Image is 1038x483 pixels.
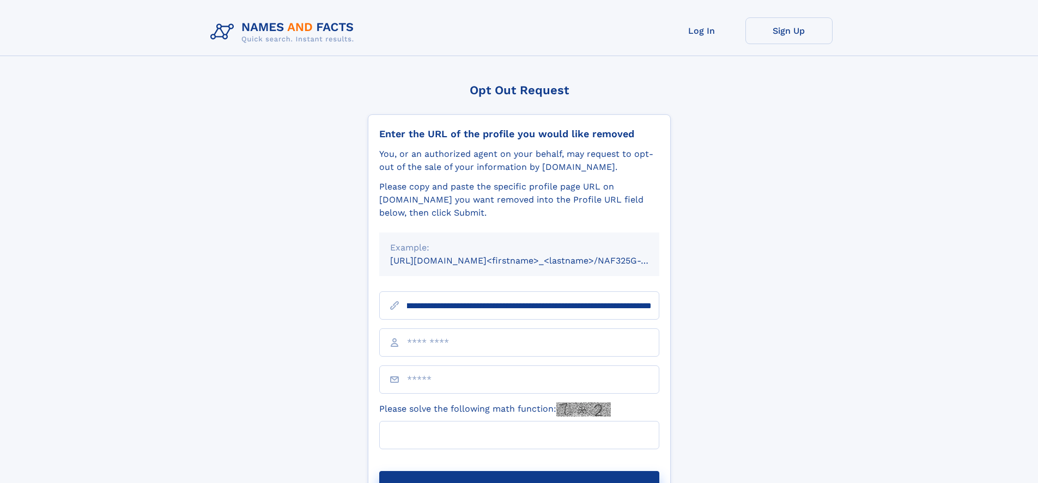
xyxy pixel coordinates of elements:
[390,241,648,254] div: Example:
[379,180,659,219] div: Please copy and paste the specific profile page URL on [DOMAIN_NAME] you want removed into the Pr...
[379,128,659,140] div: Enter the URL of the profile you would like removed
[379,148,659,174] div: You, or an authorized agent on your behalf, may request to opt-out of the sale of your informatio...
[368,83,671,97] div: Opt Out Request
[745,17,833,44] a: Sign Up
[390,255,680,266] small: [URL][DOMAIN_NAME]<firstname>_<lastname>/NAF325G-xxxxxxxx
[379,402,611,417] label: Please solve the following math function:
[658,17,745,44] a: Log In
[206,17,363,47] img: Logo Names and Facts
